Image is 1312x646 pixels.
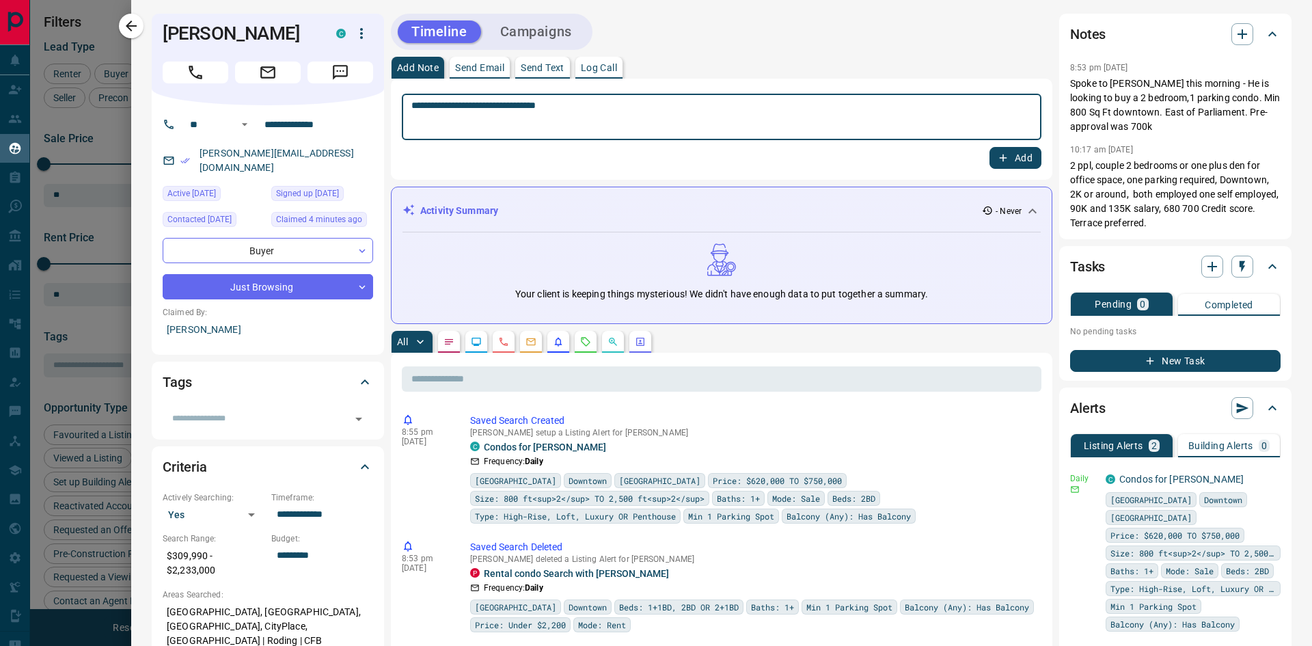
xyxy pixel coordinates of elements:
[1070,250,1281,283] div: Tasks
[1070,397,1106,419] h2: Alerts
[167,213,232,226] span: Contacted [DATE]
[1110,617,1235,631] span: Balcony (Any): Has Balcony
[163,545,264,582] p: $309,990 - $2,233,000
[484,568,669,579] a: Rental condo Search with [PERSON_NAME]
[163,186,264,205] div: Thu Sep 11 2025
[989,147,1041,169] button: Add
[498,336,509,347] svg: Calls
[276,187,339,200] span: Signed up [DATE]
[515,287,928,301] p: Your client is keeping things mysterious! We didn't have enough data to put together a summary.
[271,186,373,205] div: Mon Feb 14 2022
[475,600,556,614] span: [GEOGRAPHIC_DATA]
[271,212,373,231] div: Sat Sep 13 2025
[307,62,373,83] span: Message
[276,213,362,226] span: Claimed 4 minutes ago
[200,148,354,173] a: [PERSON_NAME][EMAIL_ADDRESS][DOMAIN_NAME]
[1070,159,1281,230] p: 2 ppl, couple 2 bedrooms or one plus den for office space, one parking required, Downtown, 2K or ...
[580,336,591,347] svg: Requests
[1205,300,1253,310] p: Completed
[1226,564,1269,578] span: Beds: 2BD
[1095,299,1132,309] p: Pending
[475,474,556,487] span: [GEOGRAPHIC_DATA]
[1140,299,1145,309] p: 0
[607,336,618,347] svg: Opportunities
[1070,350,1281,372] button: New Task
[484,455,543,468] p: Frequency:
[470,414,1036,428] p: Saved Search Created
[717,492,760,505] span: Baths: 1+
[1166,564,1214,578] span: Mode: Sale
[1110,511,1192,524] span: [GEOGRAPHIC_DATA]
[470,540,1036,554] p: Saved Search Deleted
[581,63,617,72] p: Log Call
[397,63,439,72] p: Add Note
[1084,441,1143,450] p: Listing Alerts
[470,568,480,578] div: property.ca
[487,21,586,43] button: Campaigns
[163,23,316,44] h1: [PERSON_NAME]
[163,238,373,263] div: Buyer
[569,600,607,614] span: Downtown
[787,509,911,523] span: Balcony (Any): Has Balcony
[470,428,1036,438] p: [PERSON_NAME] setup a Listing Alert for [PERSON_NAME]
[484,582,543,594] p: Frequency:
[525,583,543,593] strong: Daily
[443,336,454,347] svg: Notes
[163,450,373,483] div: Criteria
[236,116,253,133] button: Open
[1070,145,1133,154] p: 10:17 am [DATE]
[1110,600,1197,613] span: Min 1 Parking Spot
[1070,18,1281,51] div: Notes
[163,62,228,83] span: Call
[163,274,373,299] div: Just Browsing
[163,589,373,601] p: Areas Searched:
[1110,493,1192,507] span: [GEOGRAPHIC_DATA]
[1070,63,1128,72] p: 8:53 pm [DATE]
[271,533,373,545] p: Budget:
[163,212,264,231] div: Sat Mar 05 2022
[163,492,264,504] p: Actively Searching:
[1110,564,1153,578] span: Baths: 1+
[349,409,368,429] button: Open
[569,474,607,487] span: Downtown
[1119,474,1244,485] a: Condos for [PERSON_NAME]
[806,600,892,614] span: Min 1 Parking Spot
[1070,485,1080,494] svg: Email
[180,156,190,165] svg: Email Verified
[163,306,373,319] p: Claimed By:
[1070,77,1281,134] p: Spoke to [PERSON_NAME] this morning - He is looking to buy a 2 bedroom,1 parking condo. Min 800 S...
[163,366,373,399] div: Tags
[688,509,774,523] span: Min 1 Parking Spot
[619,474,700,487] span: [GEOGRAPHIC_DATA]
[167,187,216,200] span: Active [DATE]
[832,492,875,505] span: Beds: 2BD
[470,554,1036,564] p: [PERSON_NAME] deleted a Listing Alert for [PERSON_NAME]
[402,427,450,437] p: 8:55 pm
[1110,546,1276,560] span: Size: 800 ft<sup>2</sup> TO 2,500 ft<sup>2</sup>
[619,600,739,614] span: Beds: 1+1BD, 2BD OR 2+1BD
[336,29,346,38] div: condos.ca
[1106,474,1115,484] div: condos.ca
[455,63,504,72] p: Send Email
[163,533,264,545] p: Search Range:
[553,336,564,347] svg: Listing Alerts
[525,457,543,466] strong: Daily
[1204,493,1242,507] span: Downtown
[521,63,564,72] p: Send Text
[398,21,481,43] button: Timeline
[713,474,842,487] span: Price: $620,000 TO $750,000
[1188,441,1253,450] p: Building Alerts
[163,504,264,526] div: Yes
[1151,441,1157,450] p: 2
[475,492,705,505] span: Size: 800 ft<sup>2</sup> TO 2,500 ft<sup>2</sup>
[484,442,606,453] a: Condos for [PERSON_NAME]
[235,62,301,83] span: Email
[578,618,626,632] span: Mode: Rent
[1110,528,1240,542] span: Price: $620,000 TO $750,000
[402,437,450,446] p: [DATE]
[1070,321,1281,342] p: No pending tasks
[772,492,820,505] span: Mode: Sale
[996,205,1022,217] p: - Never
[163,456,207,478] h2: Criteria
[1261,441,1267,450] p: 0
